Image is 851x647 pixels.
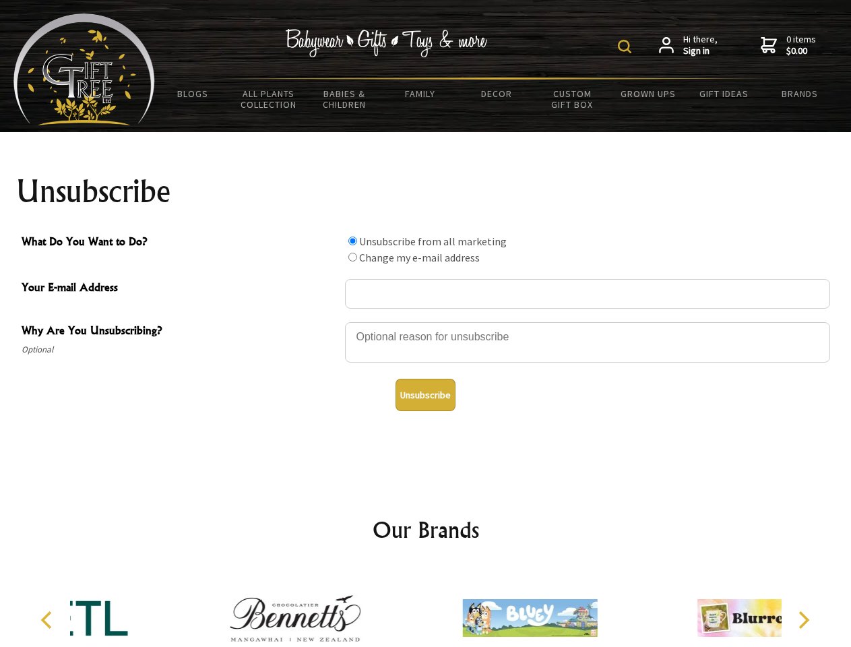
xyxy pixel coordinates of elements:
[788,605,818,635] button: Next
[396,379,455,411] button: Unsubscribe
[534,80,610,119] a: Custom Gift Box
[155,80,231,108] a: BLOGS
[786,33,816,57] span: 0 items
[383,80,459,108] a: Family
[16,175,836,208] h1: Unsubscribe
[231,80,307,119] a: All Plants Collection
[348,237,357,245] input: What Do You Want to Do?
[618,40,631,53] img: product search
[27,514,825,546] h2: Our Brands
[307,80,383,119] a: Babies & Children
[34,605,63,635] button: Previous
[348,253,357,261] input: What Do You Want to Do?
[786,45,816,57] strong: $0.00
[13,13,155,125] img: Babyware - Gifts - Toys and more...
[345,322,830,363] textarea: Why Are You Unsubscribing?
[458,80,534,108] a: Decor
[762,80,838,108] a: Brands
[610,80,686,108] a: Grown Ups
[683,34,718,57] span: Hi there,
[359,251,480,264] label: Change my e-mail address
[22,342,338,358] span: Optional
[359,235,507,248] label: Unsubscribe from all marketing
[761,34,816,57] a: 0 items$0.00
[683,45,718,57] strong: Sign in
[22,279,338,299] span: Your E-mail Address
[22,322,338,342] span: Why Are You Unsubscribing?
[22,233,338,253] span: What Do You Want to Do?
[345,279,830,309] input: Your E-mail Address
[686,80,762,108] a: Gift Ideas
[286,29,488,57] img: Babywear - Gifts - Toys & more
[659,34,718,57] a: Hi there,Sign in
